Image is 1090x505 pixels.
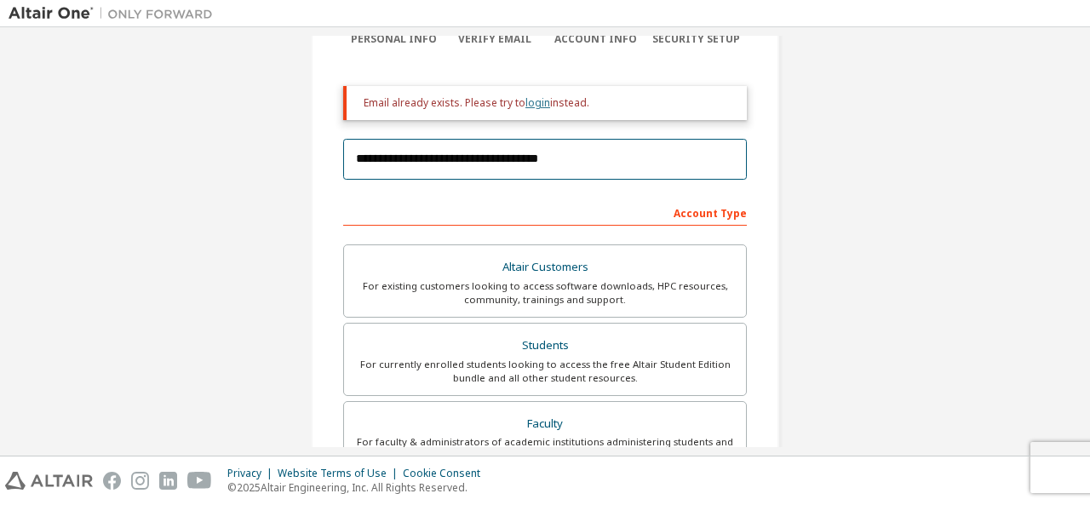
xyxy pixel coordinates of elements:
[131,472,149,490] img: instagram.svg
[525,95,550,110] a: login
[278,467,403,480] div: Website Terms of Use
[103,472,121,490] img: facebook.svg
[545,32,646,46] div: Account Info
[354,279,736,307] div: For existing customers looking to access software downloads, HPC resources, community, trainings ...
[646,32,748,46] div: Security Setup
[9,5,221,22] img: Altair One
[159,472,177,490] img: linkedin.svg
[364,96,733,110] div: Email already exists. Please try to instead.
[445,32,546,46] div: Verify Email
[343,198,747,226] div: Account Type
[354,435,736,462] div: For faculty & administrators of academic institutions administering students and accessing softwa...
[343,32,445,46] div: Personal Info
[354,412,736,436] div: Faculty
[354,358,736,385] div: For currently enrolled students looking to access the free Altair Student Edition bundle and all ...
[354,255,736,279] div: Altair Customers
[354,334,736,358] div: Students
[227,480,490,495] p: © 2025 Altair Engineering, Inc. All Rights Reserved.
[227,467,278,480] div: Privacy
[187,472,212,490] img: youtube.svg
[403,467,490,480] div: Cookie Consent
[5,472,93,490] img: altair_logo.svg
